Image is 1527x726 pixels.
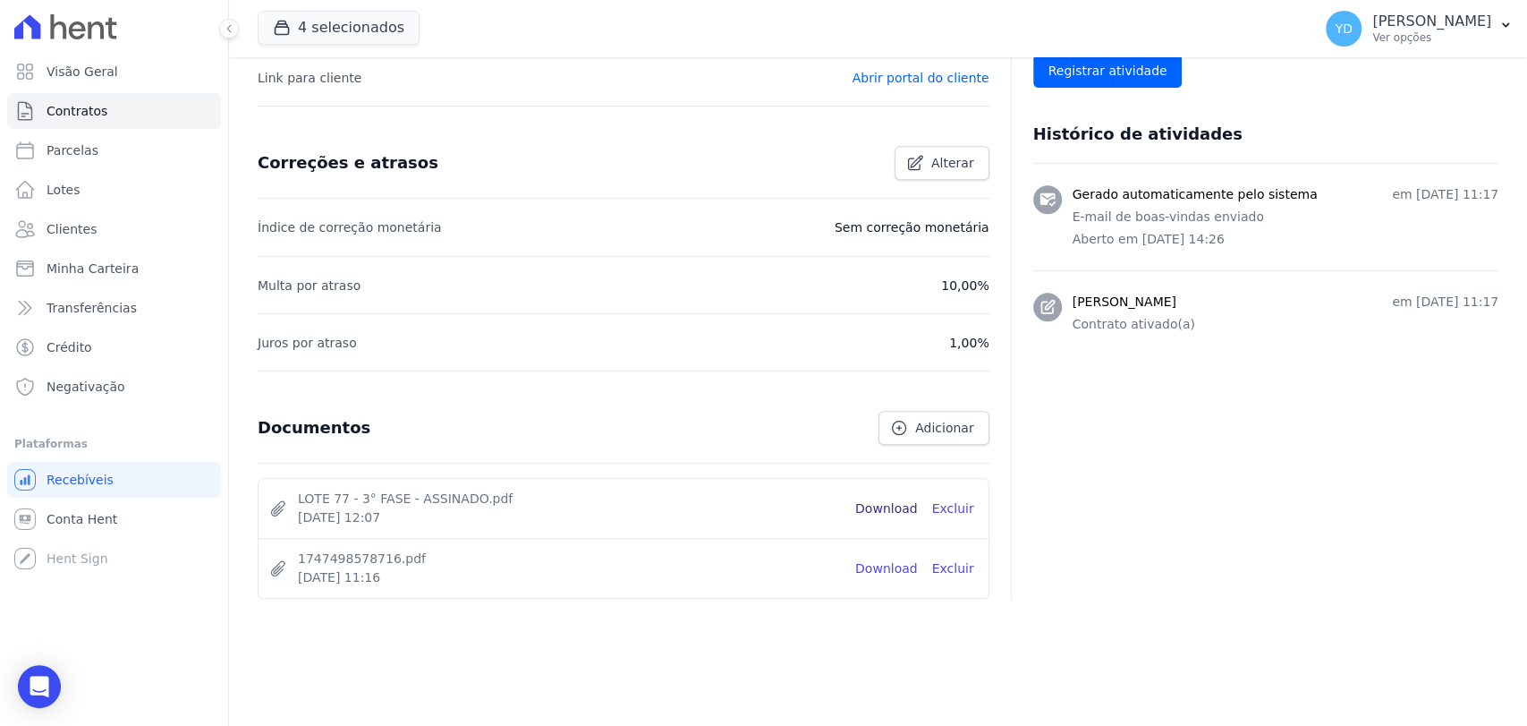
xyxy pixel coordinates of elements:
[853,71,989,85] a: Abrir portal do cliente
[47,338,92,356] span: Crédito
[1335,22,1352,35] span: YD
[258,332,357,354] p: Juros por atraso
[47,63,118,81] span: Visão Geral
[258,152,438,174] h3: Correções e atrasos
[14,433,214,455] div: Plataformas
[47,260,139,278] span: Minha Carteira
[1392,293,1498,312] p: em [DATE] 11:17
[1372,30,1491,45] p: Ver opções
[835,217,989,238] p: Sem correção monetária
[1311,4,1527,54] button: YD [PERSON_NAME] Ver opções
[298,568,841,587] span: [DATE] 11:16
[7,462,221,498] a: Recebíveis
[855,500,918,518] a: Download
[895,146,989,180] a: Alterar
[1073,293,1176,312] h3: [PERSON_NAME]
[298,508,841,527] span: [DATE] 12:07
[1073,208,1498,226] p: E-mail de boas-vindas enviado
[1073,185,1318,204] h3: Gerado automaticamente pelo sistema
[7,172,221,208] a: Lotes
[7,290,221,326] a: Transferências
[932,500,974,518] a: Excluir
[1372,13,1491,30] p: [PERSON_NAME]
[47,299,137,317] span: Transferências
[47,471,114,489] span: Recebíveis
[1073,230,1498,249] p: Aberto em [DATE] 14:26
[949,332,988,354] p: 1,00%
[47,141,98,159] span: Parcelas
[258,217,442,238] p: Índice de correção monetária
[258,417,370,439] h3: Documentos
[7,369,221,405] a: Negativação
[7,251,221,286] a: Minha Carteira
[7,329,221,365] a: Crédito
[47,220,97,238] span: Clientes
[915,419,973,437] span: Adicionar
[878,411,988,445] a: Adicionar
[7,211,221,247] a: Clientes
[47,181,81,199] span: Lotes
[931,154,974,172] span: Alterar
[1033,54,1183,88] input: Registrar atividade
[1073,315,1498,334] p: Contrato ativado(a)
[47,378,125,396] span: Negativação
[855,559,918,578] a: Download
[47,510,117,528] span: Conta Hent
[1033,124,1243,145] h3: Histórico de atividades
[18,665,61,708] div: Open Intercom Messenger
[298,490,841,508] span: LOTE 77 - 3° FASE - ASSINADO.pdf
[7,93,221,129] a: Contratos
[1392,185,1498,204] p: em [DATE] 11:17
[298,550,841,568] span: 1747498578716.pdf
[941,275,988,296] p: 10,00%
[258,67,361,89] p: Link para cliente
[7,54,221,90] a: Visão Geral
[47,102,107,120] span: Contratos
[7,501,221,537] a: Conta Hent
[258,275,361,296] p: Multa por atraso
[258,11,420,45] button: 4 selecionados
[7,132,221,168] a: Parcelas
[932,559,974,578] a: Excluir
